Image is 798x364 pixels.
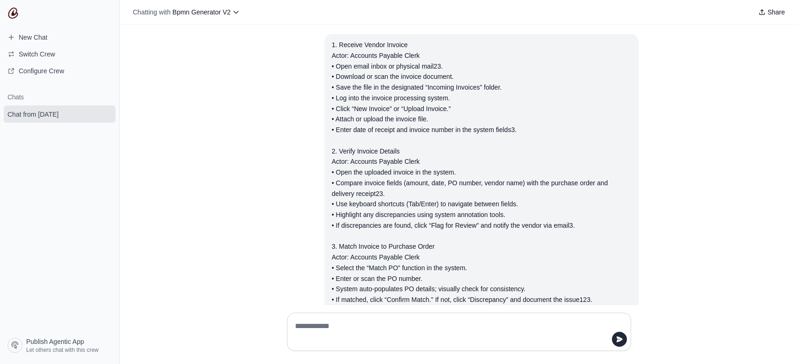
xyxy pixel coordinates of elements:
[129,6,244,19] button: Chatting with Bpmn Generator V2
[755,6,789,19] button: Share
[4,63,115,78] a: Configure Crew
[4,30,115,45] a: New Chat
[4,105,115,123] a: Chat from [DATE]
[133,7,171,17] span: Chatting with
[7,110,58,119] span: Chat from [DATE]
[19,33,47,42] span: New Chat
[19,66,64,76] span: Configure Crew
[4,47,115,62] button: Switch Crew
[19,49,55,59] span: Switch Crew
[4,334,115,357] a: Publish Agentic App Let others chat with this crew
[7,7,19,19] img: CrewAI Logo
[26,337,84,346] span: Publish Agentic App
[173,8,231,16] span: Bpmn Generator V2
[768,7,785,17] span: Share
[26,346,99,354] span: Let others chat with this crew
